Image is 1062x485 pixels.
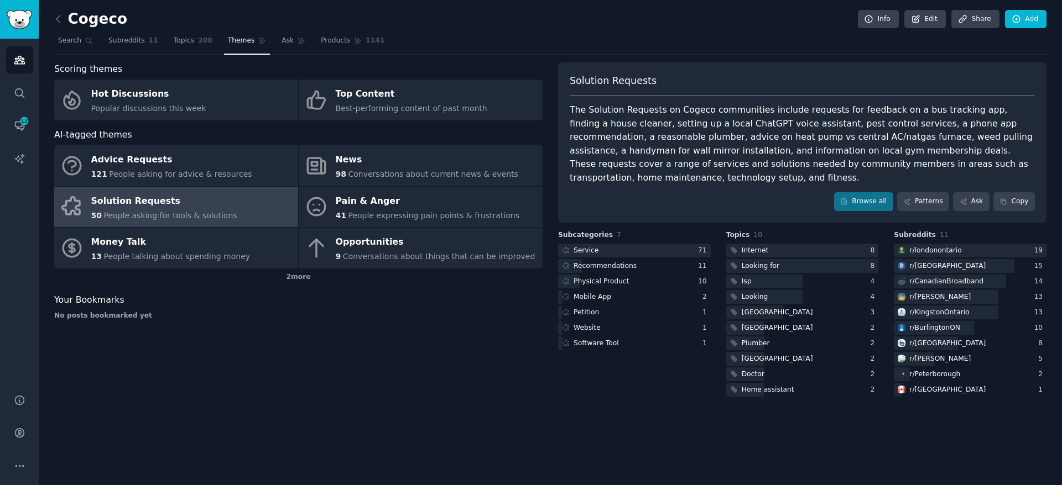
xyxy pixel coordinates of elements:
[698,261,711,271] div: 11
[91,192,237,210] div: Solution Requests
[336,170,346,178] span: 98
[909,261,986,271] div: r/ [GEOGRAPHIC_DATA]
[336,104,487,113] span: Best-performing content of past month
[894,275,1047,288] a: r/CanadianBroadband14
[742,385,794,395] div: Home assistant
[54,293,124,307] span: Your Bookmarks
[871,370,879,379] div: 2
[558,290,711,304] a: Mobile App2
[894,259,1047,273] a: durhamr/[GEOGRAPHIC_DATA]15
[1034,246,1047,256] div: 19
[858,10,899,29] a: Info
[54,128,132,142] span: AI-tagged themes
[574,339,619,349] div: Software Tool
[348,211,519,220] span: People expressing pain points & frustrations
[726,275,879,288] a: Isp4
[321,36,350,46] span: Products
[993,192,1035,211] button: Copy
[1005,10,1047,29] a: Add
[894,321,1047,335] a: BurlingtonONr/BurlingtonON10
[871,323,879,333] div: 2
[742,339,770,349] div: Plumber
[299,228,543,268] a: Opportunities9Conversations about things that can be improved
[1034,261,1047,271] div: 15
[336,192,520,210] div: Pain & Anger
[909,385,986,395] div: r/ [GEOGRAPHIC_DATA]
[54,228,298,268] a: Money Talk13People talking about spending money
[871,308,879,318] div: 3
[898,324,905,331] img: BurlingtonON
[742,323,813,333] div: [GEOGRAPHIC_DATA]
[6,112,33,139] a: 13
[91,151,252,169] div: Advice Requests
[54,187,298,228] a: Solution Requests50People asking for tools & solutions
[894,336,1047,350] a: ottawar/[GEOGRAPHIC_DATA]8
[909,308,969,318] div: r/ KingstonOntario
[898,386,905,393] img: canada
[834,192,893,211] a: Browse all
[742,308,813,318] div: [GEOGRAPHIC_DATA]
[894,290,1047,304] a: Hamiltonr/[PERSON_NAME]13
[897,192,949,211] a: Patterns
[91,234,251,251] div: Money Talk
[19,117,29,125] span: 13
[702,292,711,302] div: 2
[894,383,1047,397] a: canadar/[GEOGRAPHIC_DATA]1
[871,277,879,287] div: 4
[558,305,711,319] a: Petition1
[91,211,102,220] span: 50
[570,103,1035,184] div: The Solution Requests on Cogeco communities include requests for feedback on a bus tracking app, ...
[871,261,879,271] div: 8
[726,321,879,335] a: [GEOGRAPHIC_DATA]2
[726,367,879,381] a: Doctor2
[336,211,346,220] span: 41
[574,246,598,256] div: Service
[1038,385,1047,395] div: 1
[558,230,613,240] span: Subcategories
[336,151,518,169] div: News
[7,10,32,29] img: GummySearch logo
[109,170,252,178] span: People asking for advice & resources
[54,32,97,55] a: Search
[909,246,961,256] div: r/ londonontario
[726,352,879,366] a: [GEOGRAPHIC_DATA]2
[871,385,879,395] div: 2
[894,244,1047,257] a: londonontarior/londonontario19
[951,10,999,29] a: Share
[558,275,711,288] a: Physical Product10
[54,145,298,186] a: Advice Requests121People asking for advice & resources
[570,74,657,88] span: Solution Requests
[91,86,206,103] div: Hot Discussions
[574,261,637,271] div: Recommendations
[894,352,1047,366] a: Miltonr/[PERSON_NAME]5
[909,370,960,379] div: r/ Peterborough
[726,290,879,304] a: Looking4
[940,231,949,239] span: 11
[753,231,762,239] span: 10
[58,36,81,46] span: Search
[574,323,601,333] div: Website
[336,86,487,103] div: Top Content
[317,32,388,55] a: Products1141
[558,321,711,335] a: Website1
[909,339,986,349] div: r/ [GEOGRAPHIC_DATA]
[698,277,711,287] div: 10
[54,10,127,28] h2: Cogeco
[1038,370,1047,379] div: 2
[742,354,813,364] div: [GEOGRAPHIC_DATA]
[198,36,212,46] span: 200
[871,246,879,256] div: 8
[726,259,879,273] a: Looking for8
[953,192,990,211] a: Ask
[558,336,711,350] a: Software Tool1
[54,268,543,286] div: 2 more
[909,277,983,287] div: r/ CanadianBroadband
[1038,354,1047,364] div: 5
[108,36,145,46] span: Subreddits
[742,370,764,379] div: Doctor
[1034,308,1047,318] div: 13
[103,252,250,261] span: People talking about spending money
[726,383,879,397] a: Home assistant2
[54,311,543,321] div: No posts bookmarked yet
[871,339,879,349] div: 2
